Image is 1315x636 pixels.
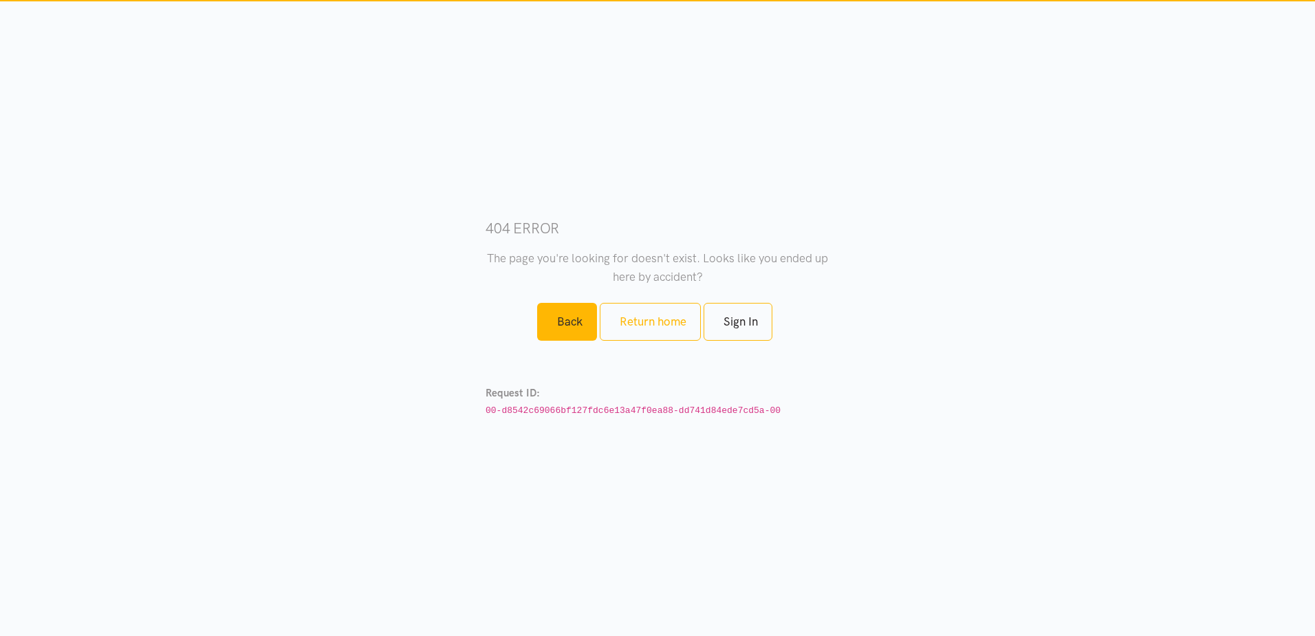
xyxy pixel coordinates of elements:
h3: 404 error [486,218,829,238]
code: 00-d8542c69066bf127fdc6e13a47f0ea88-dd741d84ede7cd5a-00 [486,405,781,416]
a: Return home [600,303,701,341]
strong: Request ID: [486,387,540,399]
a: Back [537,303,597,341]
p: The page you're looking for doesn't exist. Looks like you ended up here by accident? [486,249,829,286]
a: Sign In [704,303,772,341]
